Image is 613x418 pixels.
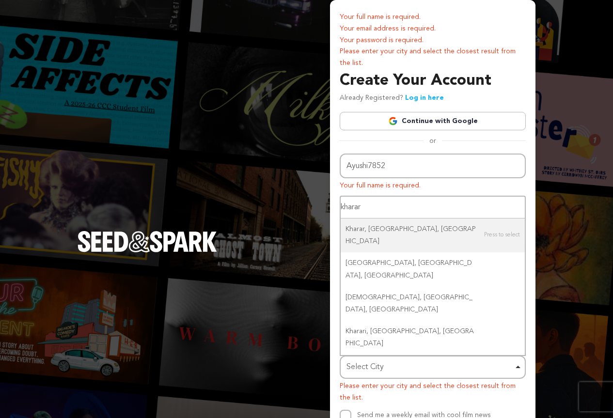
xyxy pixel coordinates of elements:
[341,287,525,321] div: [DEMOGRAPHIC_DATA], [GEOGRAPHIC_DATA], [GEOGRAPHIC_DATA]
[340,93,444,104] p: Already Registered?
[340,154,526,178] input: Name
[340,35,526,46] p: Your password is required.
[340,381,526,404] p: Please enter your city and select the closest result from the list.
[340,12,526,23] p: Your full name is required.
[341,252,525,286] div: [GEOGRAPHIC_DATA], [GEOGRAPHIC_DATA], [GEOGRAPHIC_DATA]
[341,321,525,355] div: Kharari, [GEOGRAPHIC_DATA], [GEOGRAPHIC_DATA]
[405,94,444,101] a: Log in here
[340,46,526,69] p: Please enter your city and select the closest result from the list.
[78,231,217,252] img: Seed&Spark Logo
[340,112,526,130] a: Continue with Google
[341,197,525,218] input: Select City
[388,116,398,126] img: Google logo
[424,136,442,146] span: or
[341,218,525,252] div: Kharar, [GEOGRAPHIC_DATA], [GEOGRAPHIC_DATA]
[346,360,513,374] div: Select City
[340,23,526,35] p: Your email address is required.
[340,180,526,192] p: Your full name is required.
[340,69,526,93] h3: Create Your Account
[78,231,217,272] a: Seed&Spark Homepage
